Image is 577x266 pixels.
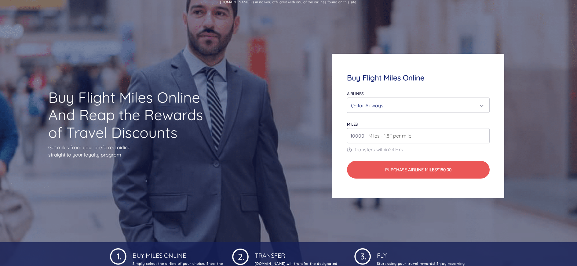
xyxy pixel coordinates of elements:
p: Get miles from your preferred airline straight to your loyalty program [48,144,212,158]
h4: Fly [376,247,467,259]
span: Miles - 1.8¢ per mile [365,132,411,139]
span: 24 Hrs [389,146,403,153]
button: Purchase Airline Miles$180.00 [347,161,490,179]
label: Airlines [347,91,363,96]
img: 1 [110,247,126,265]
label: miles [347,122,358,127]
span: $180.00 [437,167,451,172]
p: transfers within [347,146,490,153]
h4: Buy Flight Miles Online [347,73,490,82]
h1: Buy Flight Miles Online And Reap the Rewards of Travel Discounts [48,89,212,142]
h4: Buy Miles Online [131,247,223,259]
img: 1 [354,247,371,265]
button: Qatar Airways [347,98,490,113]
div: Qatar Airways [351,100,482,111]
h4: Transfer [254,247,345,259]
img: 1 [232,247,249,265]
